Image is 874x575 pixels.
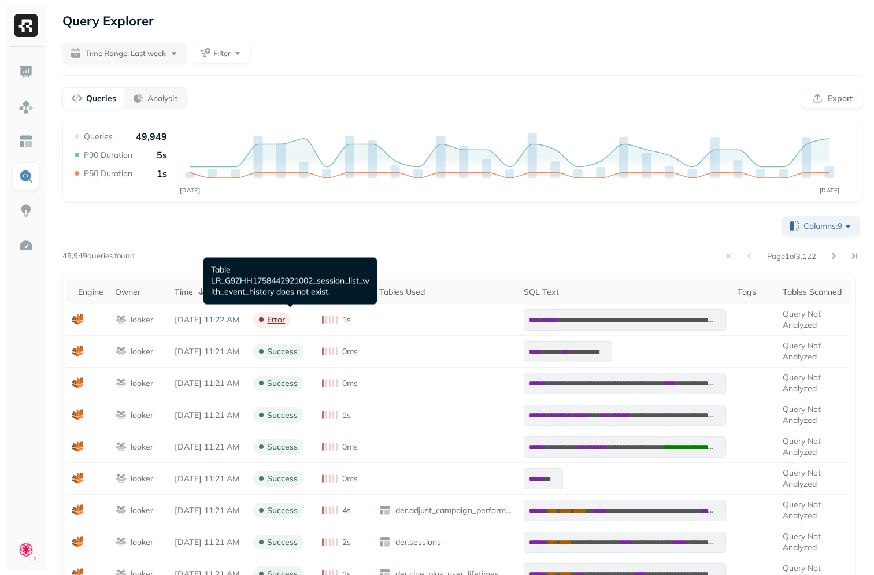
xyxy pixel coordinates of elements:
p: success [267,505,298,516]
p: error [267,314,285,325]
p: looker [131,473,153,484]
img: Insights [18,203,34,218]
p: 0ms [342,442,358,452]
p: looker [131,410,153,421]
button: Columns:9 [782,216,860,236]
p: Table LR_G9ZHH1758442921002_session_list_with_event_history does not exist. [211,265,369,298]
p: Sep 21, 2025 11:21 AM [175,537,242,548]
p: P50 Duration [84,168,132,179]
p: Sep 21, 2025 11:21 AM [175,346,242,357]
p: 0ms [342,346,358,357]
button: Time Range: Last week [62,43,187,64]
p: 1s [342,314,351,325]
p: 2s [342,537,351,548]
p: success [267,442,298,452]
p: looker [131,442,153,452]
div: Engine [78,287,103,298]
span: Columns: 9 [803,220,854,232]
p: looker [131,314,153,325]
p: success [267,346,298,357]
p: Sep 21, 2025 11:21 AM [175,410,242,421]
a: der.adjust_campaign_performance [391,505,512,516]
p: 4s [342,505,351,516]
img: Clue [18,541,34,558]
p: Query Not Analyzed [783,436,846,458]
p: looker [131,505,153,516]
img: Assets [18,99,34,114]
img: Optimization [18,238,34,253]
p: 1s [157,168,167,179]
p: der.adjust_campaign_performance [393,505,512,516]
p: Sep 21, 2025 11:21 AM [175,473,242,484]
p: Query Not Analyzed [783,340,846,362]
img: Ryft [14,14,38,37]
p: Sep 21, 2025 11:21 AM [175,505,242,516]
p: Query Not Analyzed [783,468,846,489]
img: table [379,536,391,548]
p: success [267,410,298,421]
p: Query Explorer [62,10,154,31]
p: Query Not Analyzed [783,499,846,521]
p: Analysis [147,93,178,104]
img: table [379,504,391,516]
div: Tables Used [379,287,512,298]
p: Sep 21, 2025 11:21 AM [175,378,242,389]
p: success [267,473,298,484]
p: success [267,537,298,548]
p: Query Not Analyzed [783,372,846,394]
p: 0ms [342,378,358,389]
img: Asset Explorer [18,134,34,149]
p: 5s [157,149,167,161]
p: der.sessions [393,537,441,548]
p: looker [131,378,153,389]
p: Page 1 of 3,122 [767,251,816,261]
p: looker [131,346,153,357]
p: looker [131,537,153,548]
p: Sep 21, 2025 11:22 AM [175,314,242,325]
p: 1s [342,410,351,421]
p: Sep 21, 2025 11:21 AM [175,442,242,452]
button: Filter [192,43,251,64]
p: Queries [84,131,113,142]
tspan: [DATE] [820,187,840,194]
img: Query Explorer [18,169,34,184]
div: Owner [115,287,163,298]
div: Time [175,285,242,299]
div: Tags [738,287,771,298]
div: SQL Text [524,287,726,298]
p: Query Not Analyzed [783,309,846,331]
div: Tables Scanned [783,287,846,298]
p: 0ms [342,473,358,484]
p: Query Not Analyzed [783,531,846,553]
p: Query Not Analyzed [783,404,846,426]
p: P90 Duration [84,150,132,161]
button: Export [802,88,862,109]
p: Queries [86,93,116,104]
p: 49,949 queries found [62,250,135,262]
span: Filter [213,48,231,59]
p: success [267,378,298,389]
img: Dashboard [18,65,34,80]
a: der.sessions [391,537,441,548]
span: Time Range: Last week [85,48,166,59]
tspan: [DATE] [180,187,200,194]
p: 49,949 [136,131,167,142]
